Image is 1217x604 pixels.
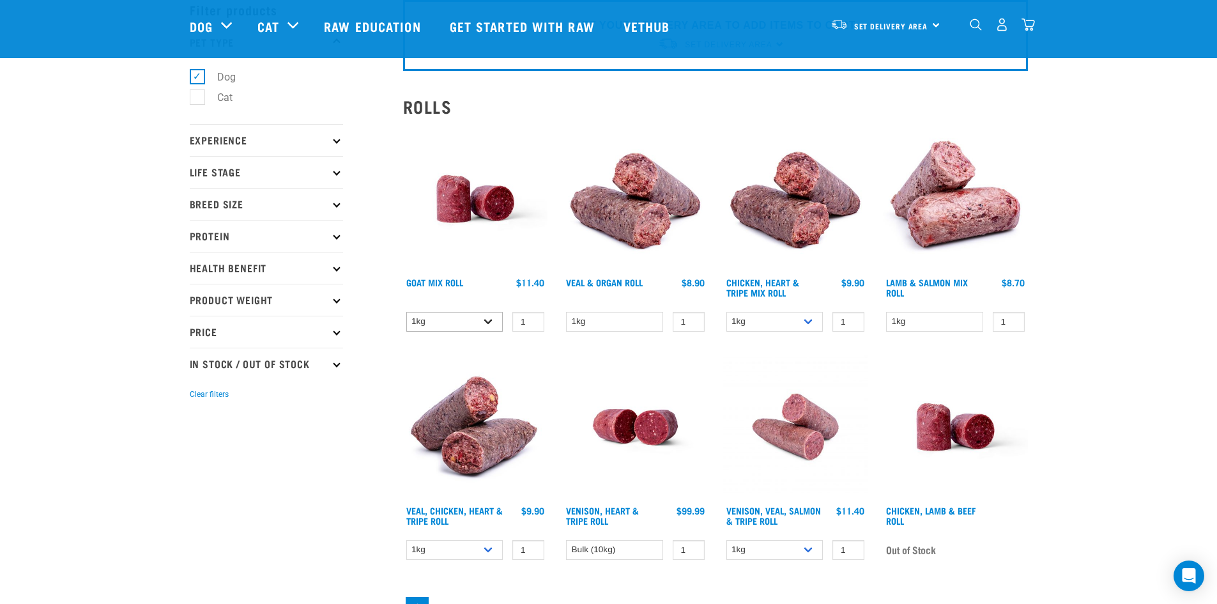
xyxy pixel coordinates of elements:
[512,312,544,332] input: 1
[563,127,708,272] img: Veal Organ Mix Roll 01
[886,508,976,523] a: Chicken, Lamb & Beef Roll
[611,1,686,52] a: Vethub
[566,280,643,284] a: Veal & Organ Roll
[190,17,213,36] a: Dog
[311,1,436,52] a: Raw Education
[673,540,705,560] input: 1
[993,312,1025,332] input: 1
[403,97,1028,116] h2: Rolls
[830,19,848,30] img: van-moving.png
[1022,18,1035,31] img: home-icon@2x.png
[197,89,238,105] label: Cat
[563,355,708,500] img: Raw Essentials Venison Heart & Tripe Hypoallergenic Raw Pet Food Bulk Roll Unwrapped
[883,355,1028,500] img: Raw Essentials Chicken Lamb Beef Bulk Minced Raw Dog Food Roll Unwrapped
[995,18,1009,31] img: user.png
[403,355,548,500] img: 1263 Chicken Organ Roll 02
[970,19,982,31] img: home-icon-1@2x.png
[673,312,705,332] input: 1
[836,506,864,516] div: $11.40
[257,17,279,36] a: Cat
[190,156,343,188] p: Life Stage
[190,188,343,220] p: Breed Size
[886,280,968,295] a: Lamb & Salmon Mix Roll
[190,220,343,252] p: Protein
[682,277,705,288] div: $8.90
[726,280,799,295] a: Chicken, Heart & Tripe Mix Roll
[190,252,343,284] p: Health Benefit
[190,284,343,316] p: Product Weight
[841,277,864,288] div: $9.90
[854,24,928,28] span: Set Delivery Area
[190,124,343,156] p: Experience
[406,280,463,284] a: Goat Mix Roll
[437,1,611,52] a: Get started with Raw
[190,389,229,400] button: Clear filters
[723,127,868,272] img: Chicken Heart Tripe Roll 01
[723,355,868,500] img: Venison Veal Salmon Tripe 1651
[197,69,241,85] label: Dog
[832,312,864,332] input: 1
[521,506,544,516] div: $9.90
[406,508,503,523] a: Veal, Chicken, Heart & Tripe Roll
[726,508,821,523] a: Venison, Veal, Salmon & Tripe Roll
[516,277,544,288] div: $11.40
[1174,561,1204,591] div: Open Intercom Messenger
[886,540,936,559] span: Out of Stock
[1002,277,1025,288] div: $8.70
[190,348,343,380] p: In Stock / Out Of Stock
[883,127,1028,272] img: 1261 Lamb Salmon Roll 01
[403,127,548,272] img: Raw Essentials Chicken Lamb Beef Bulk Minced Raw Dog Food Roll Unwrapped
[566,508,639,523] a: Venison, Heart & Tripe Roll
[512,540,544,560] input: 1
[190,316,343,348] p: Price
[832,540,864,560] input: 1
[677,506,705,516] div: $99.99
